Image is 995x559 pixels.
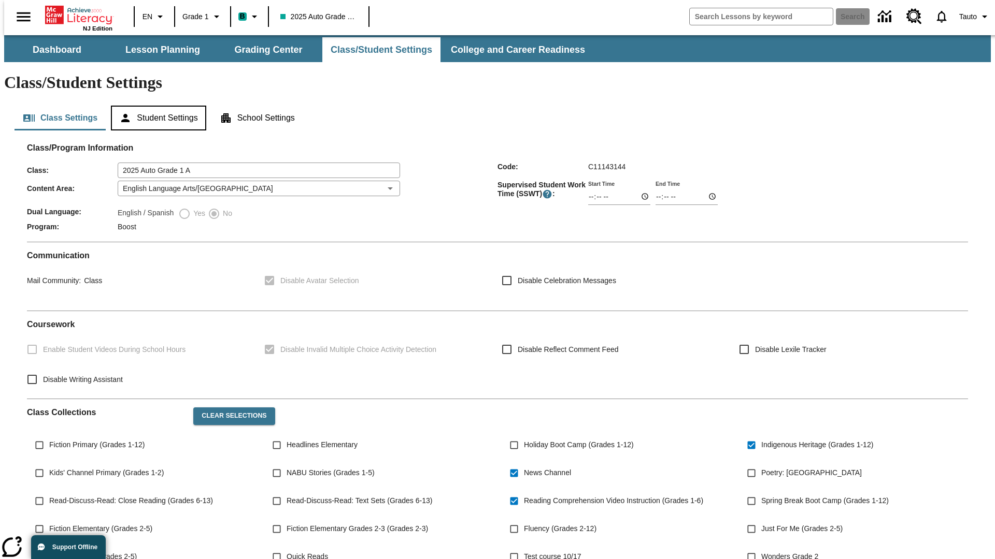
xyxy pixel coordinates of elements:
span: Fluency (Grades 2-12) [524,523,596,534]
span: Holiday Boot Camp (Grades 1-12) [524,439,634,450]
a: Home [45,5,112,25]
button: Class Settings [15,106,106,130]
span: Spring Break Boot Camp (Grades 1-12) [761,495,889,506]
span: Headlines Elementary [287,439,358,450]
div: English Language Arts/[GEOGRAPHIC_DATA] [118,181,400,196]
span: Program : [27,223,118,231]
label: End Time [656,180,680,187]
h1: Class/Student Settings [4,73,991,92]
button: Grade: Grade 1, Select a grade [178,7,227,26]
span: EN [143,11,152,22]
div: SubNavbar [4,37,594,62]
span: Disable Reflect Comment Feed [518,344,619,355]
div: Communication [27,251,968,302]
button: Clear Selections [193,407,275,425]
span: No [220,208,232,219]
div: SubNavbar [4,35,991,62]
button: Language: EN, Select a language [138,7,171,26]
span: Class [81,276,102,285]
h2: Class Collections [27,407,185,417]
span: Fiction Primary (Grades 1-12) [49,439,145,450]
span: News Channel [524,467,571,478]
h2: Communication [27,251,968,260]
span: C11143144 [588,163,626,171]
button: Boost Class color is teal. Change class color [234,7,265,26]
span: Kids' Channel Primary (Grades 1-2) [49,467,164,478]
span: Indigenous Heritage (Grades 1-12) [761,439,873,450]
span: Enable Student Videos During School Hours [43,344,186,355]
button: Support Offline [31,535,106,559]
span: Code : [497,163,588,171]
span: B [240,10,245,23]
input: Class [118,163,400,178]
div: Class/Program Information [27,153,968,233]
button: Dashboard [5,37,109,62]
span: Read-Discuss-Read: Close Reading (Grades 6-13) [49,495,213,506]
button: Open side menu [8,2,39,32]
input: search field [690,8,833,25]
span: Support Offline [52,543,97,551]
span: NABU Stories (Grades 1-5) [287,467,375,478]
div: Class/Student Settings [15,106,980,130]
a: Notifications [928,3,955,30]
a: Data Center [872,3,900,31]
span: Tauto [959,11,977,22]
button: College and Career Readiness [443,37,593,62]
span: Read-Discuss-Read: Text Sets (Grades 6-13) [287,495,432,506]
label: English / Spanish [118,208,174,220]
span: 2025 Auto Grade 1 A [280,11,357,22]
button: Lesson Planning [111,37,215,62]
button: Profile/Settings [955,7,995,26]
span: Disable Writing Assistant [43,374,123,385]
span: Just For Me (Grades 2-5) [761,523,843,534]
button: Grading Center [217,37,320,62]
button: Student Settings [111,106,206,130]
a: Resource Center, Will open in new tab [900,3,928,31]
span: Content Area : [27,184,118,193]
span: Yes [191,208,205,219]
span: Fiction Elementary Grades 2-3 (Grades 2-3) [287,523,428,534]
div: Home [45,4,112,32]
div: Coursework [27,319,968,390]
span: Disable Celebration Messages [518,275,616,286]
span: Fiction Elementary (Grades 2-5) [49,523,152,534]
h2: Class/Program Information [27,143,968,153]
span: Disable Lexile Tracker [755,344,827,355]
button: Class/Student Settings [322,37,440,62]
span: Disable Invalid Multiple Choice Activity Detection [280,344,436,355]
span: Class : [27,166,118,174]
span: Supervised Student Work Time (SSWT) : [497,181,588,199]
span: Mail Community : [27,276,81,285]
span: Reading Comprehension Video Instruction (Grades 1-6) [524,495,703,506]
span: Grade 1 [182,11,209,22]
label: Start Time [588,180,615,187]
span: Poetry: [GEOGRAPHIC_DATA] [761,467,862,478]
span: Dual Language : [27,208,118,216]
button: School Settings [211,106,303,130]
button: Supervised Student Work Time is the timeframe when students can take LevelSet and when lessons ar... [542,189,552,199]
span: Disable Avatar Selection [280,275,359,286]
span: NJ Edition [83,25,112,32]
span: Boost [118,223,136,231]
h2: Course work [27,319,968,329]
